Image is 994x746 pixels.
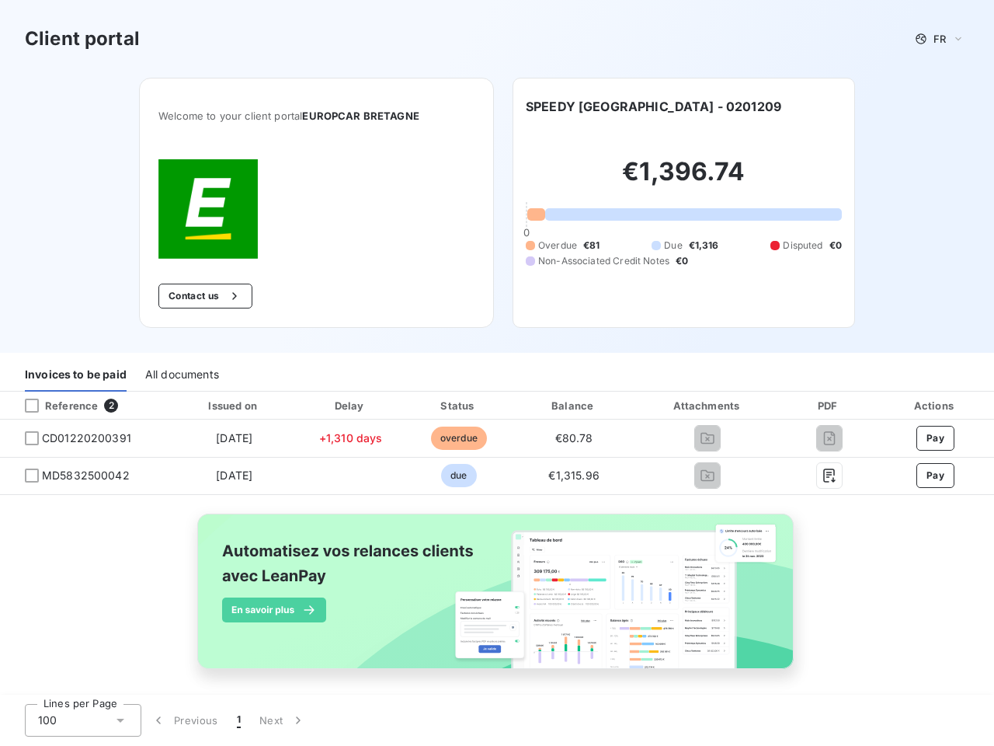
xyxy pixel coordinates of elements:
span: Overdue [538,239,577,253]
div: All documents [145,359,219,392]
span: EUROPCAR BRETAGNE [302,110,419,122]
span: €80.78 [555,431,593,444]
span: [DATE] [216,431,252,444]
button: Pay [916,426,954,451]
span: €1,316 [689,239,719,253]
span: 100 [38,713,57,728]
img: Company logo [158,159,258,259]
span: overdue [431,427,487,450]
button: 1 [228,704,250,737]
div: Balance [517,398,631,413]
span: [DATE] [216,469,252,482]
span: 1 [237,713,241,728]
span: Due [664,239,682,253]
span: FR [933,33,946,45]
div: Issued on [174,398,295,413]
span: due [441,464,476,487]
img: banner [183,504,811,695]
span: €0 [829,239,842,253]
span: €0 [676,254,688,268]
button: Pay [916,463,954,488]
span: €81 [583,239,600,253]
div: Status [407,398,511,413]
button: Next [250,704,315,737]
div: Invoices to be paid [25,359,127,392]
div: Attachments [637,398,778,413]
div: PDF [784,398,874,413]
div: Reference [12,399,98,413]
h2: €1,396.74 [526,156,842,203]
h6: SPEEDY [GEOGRAPHIC_DATA] - 0201209 [526,97,781,116]
span: Welcome to your client portal [158,110,474,122]
div: Actions [880,398,991,413]
span: Disputed [783,239,822,253]
span: Non-Associated Credit Notes [538,254,669,268]
span: +1,310 days [319,431,383,444]
button: Contact us [158,284,252,309]
div: Delay [301,398,401,413]
span: €1,315.96 [548,469,599,482]
span: CD01220200391 [42,431,131,446]
span: 2 [104,399,118,413]
button: Previous [141,704,228,737]
span: MD5832500042 [42,468,130,483]
span: 0 [523,226,530,239]
h3: Client portal [25,25,140,53]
